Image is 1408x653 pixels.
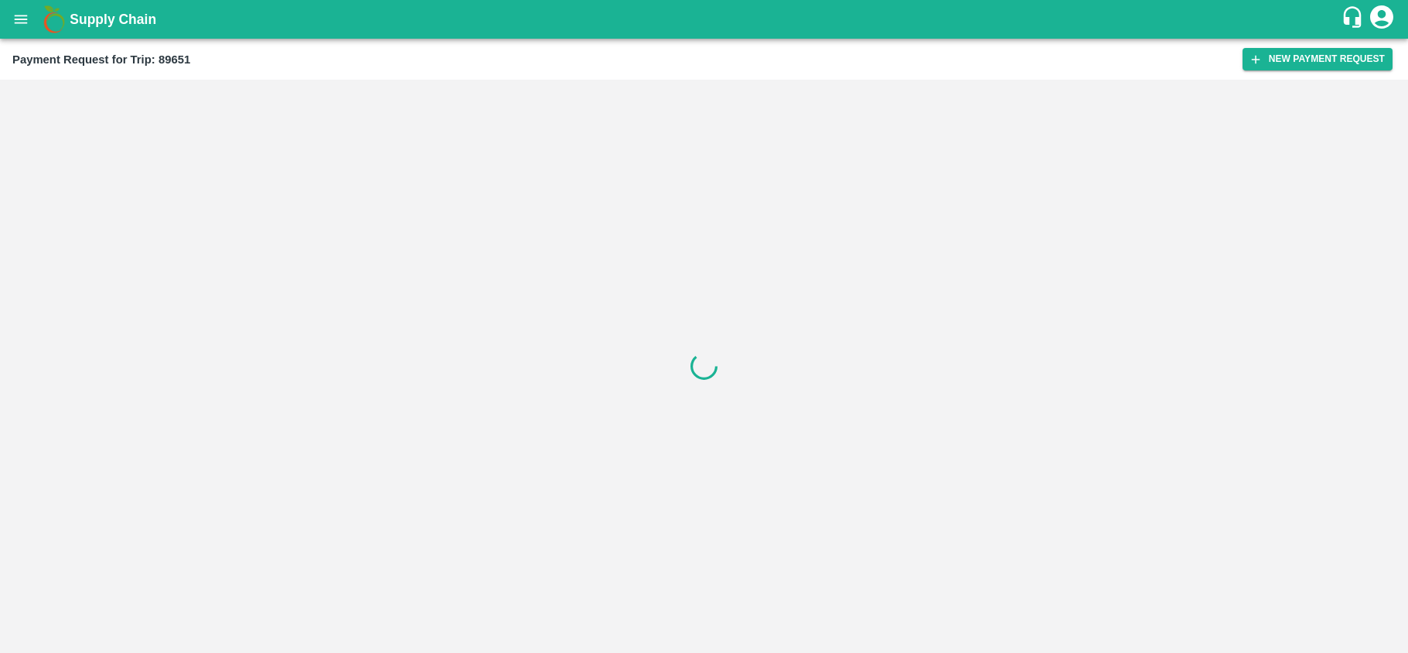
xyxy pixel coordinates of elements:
[70,12,156,27] b: Supply Chain
[1341,5,1368,33] div: customer-support
[1243,48,1393,70] button: New Payment Request
[1368,3,1396,36] div: account of current user
[12,53,190,66] b: Payment Request for Trip: 89651
[39,4,70,35] img: logo
[70,9,1341,30] a: Supply Chain
[3,2,39,37] button: open drawer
